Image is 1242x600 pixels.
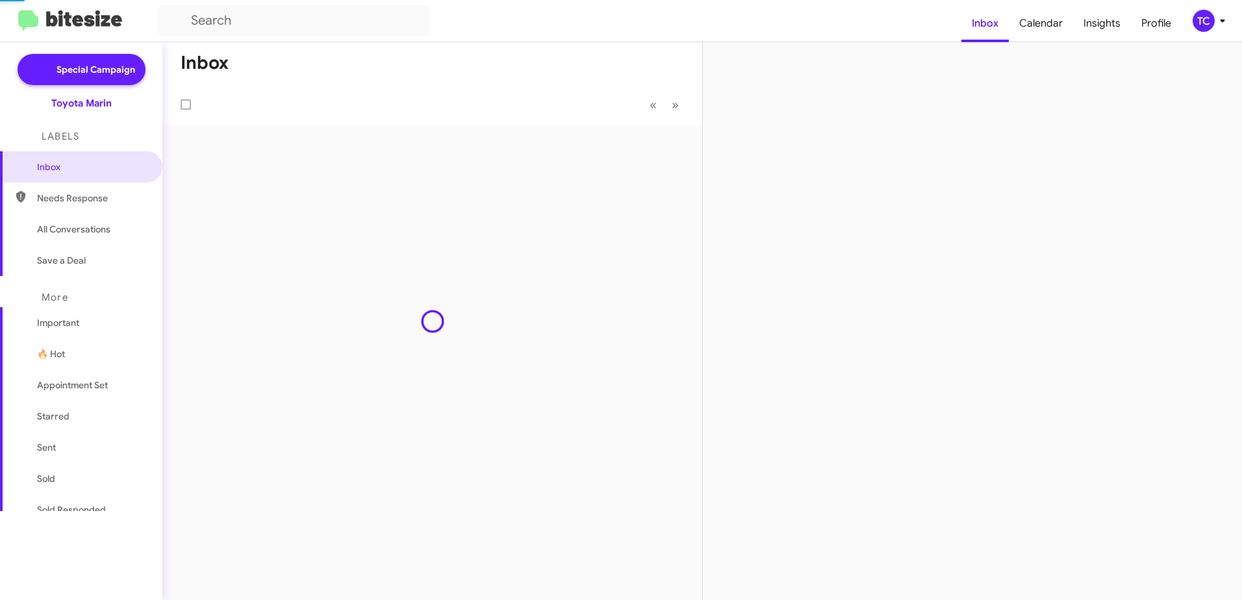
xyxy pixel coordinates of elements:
button: Next [664,92,687,118]
span: Important [37,316,147,329]
span: Needs Response [37,192,147,205]
a: Inbox [961,5,1009,42]
span: Labels [42,131,79,142]
span: Appointment Set [37,379,108,392]
span: Sent [37,441,56,454]
span: Inbox [37,160,147,173]
span: 🔥 Hot [37,347,65,360]
span: All Conversations [37,223,110,236]
span: Sold [37,472,55,485]
nav: Page navigation example [642,92,687,118]
span: Save a Deal [37,254,86,267]
a: Special Campaign [18,54,146,85]
div: Toyota Marin [51,97,112,110]
span: Special Campaign [57,63,135,76]
span: « [650,97,657,113]
h1: Inbox [181,53,229,73]
div: TC [1193,10,1215,32]
span: More [42,292,68,303]
span: » [672,97,679,113]
span: Starred [37,410,70,423]
input: Search [157,5,430,36]
span: Sold Responded [37,503,106,516]
button: TC [1182,10,1228,32]
button: Previous [642,92,665,118]
a: Profile [1131,5,1182,42]
a: Insights [1073,5,1131,42]
a: Calendar [1009,5,1073,42]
